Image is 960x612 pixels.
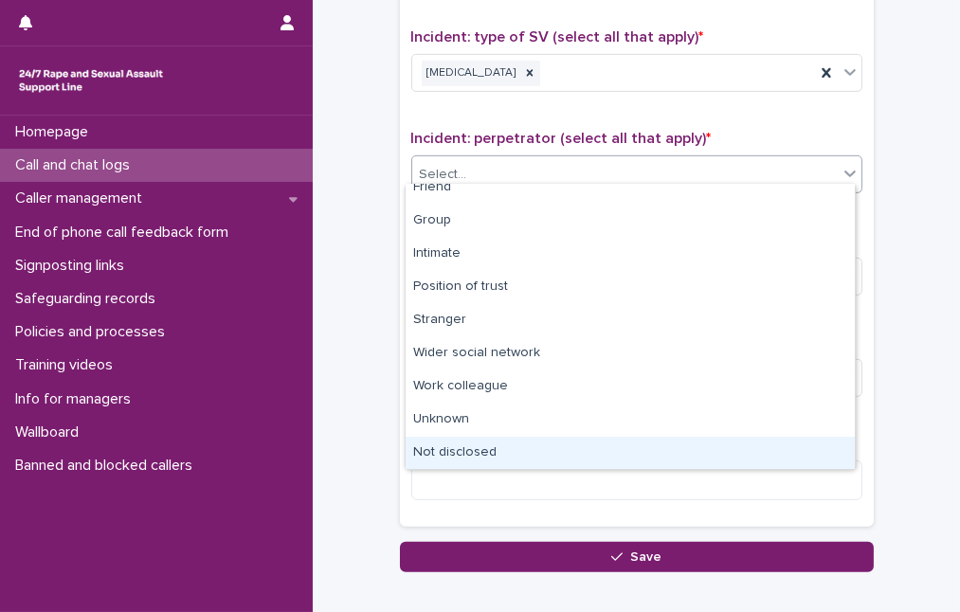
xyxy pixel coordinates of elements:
div: Work colleague [406,370,855,404]
img: rhQMoQhaT3yELyF149Cw [15,62,167,99]
p: Call and chat logs [8,156,145,174]
p: Training videos [8,356,128,374]
p: Policies and processes [8,323,180,341]
div: Position of trust [406,271,855,304]
div: Stranger [406,304,855,337]
span: Save [630,550,661,564]
p: Wallboard [8,423,94,441]
p: Info for managers [8,390,146,408]
button: Save [400,542,874,572]
p: Homepage [8,123,103,141]
p: Caller management [8,189,157,207]
p: Banned and blocked callers [8,457,208,475]
span: Incident: type of SV (select all that apply) [411,29,704,45]
div: Intimate [406,238,855,271]
div: Unknown [406,404,855,437]
p: End of phone call feedback form [8,224,244,242]
span: Incident: perpetrator (select all that apply) [411,131,712,146]
div: Friend [406,171,855,205]
div: Not disclosed [406,437,855,470]
p: Signposting links [8,257,139,275]
div: [MEDICAL_DATA] [422,61,519,86]
div: Wider social network [406,337,855,370]
div: Select... [420,165,467,185]
p: Safeguarding records [8,290,171,308]
div: Group [406,205,855,238]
